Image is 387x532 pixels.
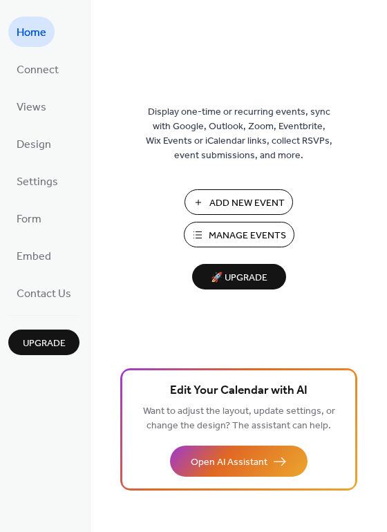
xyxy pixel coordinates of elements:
span: Add New Event [209,196,285,211]
a: Contact Us [8,278,79,308]
span: Want to adjust the layout, update settings, or change the design? The assistant can help. [143,402,335,435]
span: Views [17,97,46,119]
a: Design [8,129,59,159]
span: 🚀 Upgrade [200,269,278,287]
span: Connect [17,59,59,82]
span: Open AI Assistant [191,455,267,470]
a: Home [8,17,55,47]
button: Open AI Assistant [170,446,308,477]
span: Display one-time or recurring events, sync with Google, Outlook, Zoom, Eventbrite, Wix Events or ... [146,105,332,163]
button: 🚀 Upgrade [192,264,286,289]
span: Edit Your Calendar with AI [170,381,308,401]
span: Form [17,209,41,231]
span: Design [17,134,51,156]
span: Upgrade [23,336,66,351]
a: Connect [8,54,67,84]
span: Contact Us [17,283,71,305]
a: Form [8,203,50,234]
span: Embed [17,246,51,268]
span: Home [17,22,46,44]
a: Views [8,91,55,122]
span: Manage Events [209,229,286,243]
button: Manage Events [184,222,294,247]
a: Embed [8,240,59,271]
a: Settings [8,166,66,196]
button: Add New Event [185,189,293,215]
button: Upgrade [8,330,79,355]
span: Settings [17,171,58,193]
